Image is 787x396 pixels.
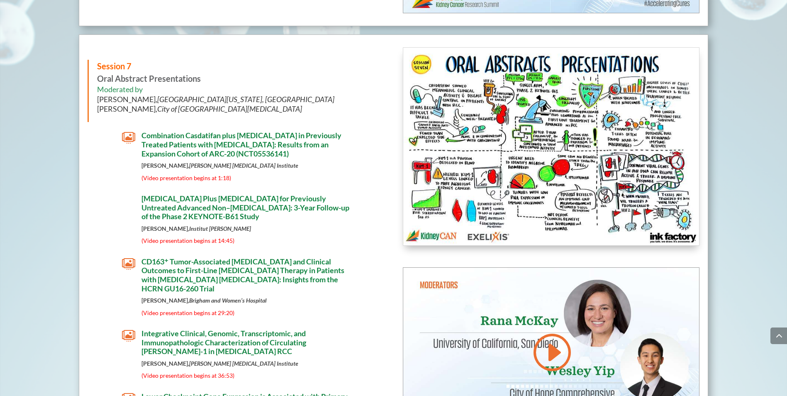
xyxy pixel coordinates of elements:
[403,48,699,245] img: KidneyCAN_Ink Factory_Board Session 7
[189,225,208,232] em: Institut
[97,104,302,113] span: [PERSON_NAME],
[141,257,344,293] span: CD163⁺ Tumor-Associated [MEDICAL_DATA] and Clinical Outcomes to First-Line [MEDICAL_DATA] Therapy...
[189,360,298,367] em: [PERSON_NAME] [MEDICAL_DATA] Institute
[157,95,334,104] em: [GEOGRAPHIC_DATA][US_STATE], [GEOGRAPHIC_DATA]
[122,329,135,342] span: 
[189,162,298,169] em: [PERSON_NAME] [MEDICAL_DATA] Institute
[122,131,135,144] span: 
[141,131,341,158] span: Combination Casdatifan plus [MEDICAL_DATA] in Previously Treated Patients with [MEDICAL_DATA]: Re...
[141,309,234,316] span: (Video presentation begins at 29:20)
[97,61,201,83] strong: Oral Abstract Presentations
[122,194,135,208] span: 
[97,95,334,104] span: [PERSON_NAME],
[141,225,251,232] strong: [PERSON_NAME],
[141,174,231,181] span: (Video presentation begins at 1:18)
[141,329,306,356] span: Integrative Clinical, Genomic, Transcriptomic, and Immunopathologic Characterization of Circulati...
[97,61,132,71] span: Session 7
[157,104,302,113] em: City of [GEOGRAPHIC_DATA][MEDICAL_DATA]
[189,297,267,304] em: Brigham and Women’s Hospital
[141,237,234,244] span: (Video presentation begins at 14:45)
[141,297,267,304] strong: [PERSON_NAME],
[141,360,298,367] strong: [PERSON_NAME],
[209,225,251,232] em: [PERSON_NAME]
[141,372,234,379] span: (Video presentation begins at 36:53)
[97,85,376,118] h6: Moderated by
[122,257,135,271] span: 
[141,162,298,169] strong: [PERSON_NAME],
[141,194,349,221] span: [MEDICAL_DATA] Plus [MEDICAL_DATA] for Previously Untreated Advanced Non–[MEDICAL_DATA]: 3-Year F...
